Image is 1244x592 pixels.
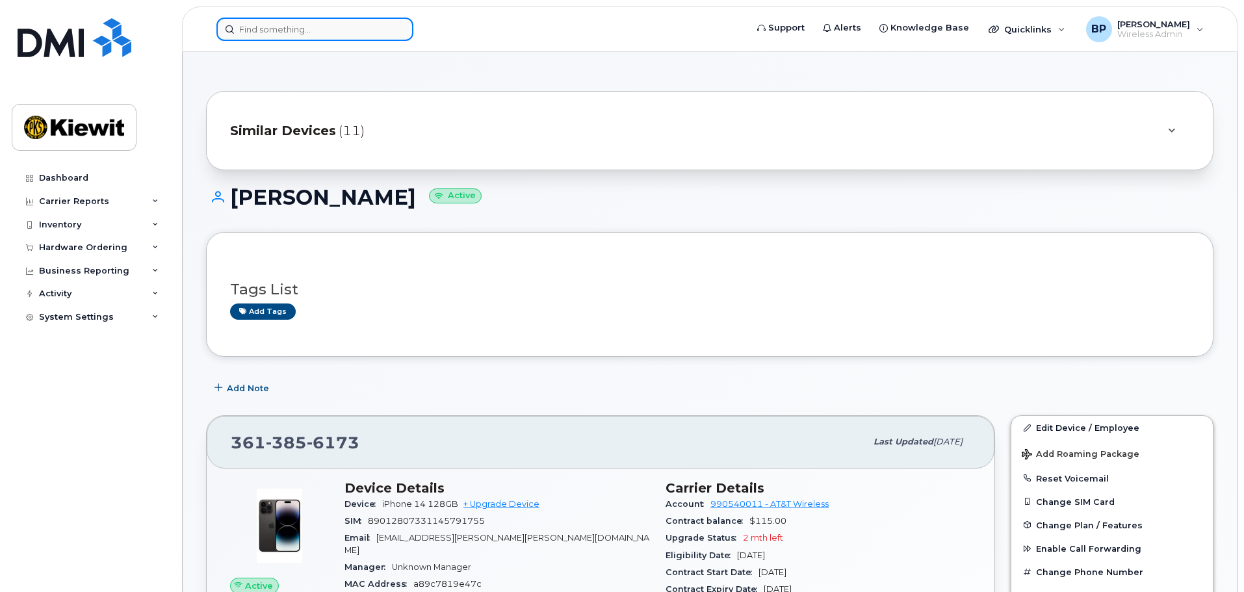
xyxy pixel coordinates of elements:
h1: [PERSON_NAME] [206,186,1213,209]
span: Contract balance [666,516,749,526]
a: + Upgrade Device [463,499,539,509]
button: Change Phone Number [1011,560,1213,584]
span: Upgrade Status [666,533,743,543]
h3: Device Details [344,480,650,496]
span: 2 mth left [743,533,783,543]
span: [EMAIL_ADDRESS][PERSON_NAME][PERSON_NAME][DOMAIN_NAME] [344,533,649,554]
span: Active [245,580,273,592]
span: iPhone 14 128GB [382,499,458,509]
span: 89012807331145791755 [368,516,485,526]
span: 361 [231,433,359,452]
span: Account [666,499,710,509]
span: Enable Call Forwarding [1036,544,1141,554]
button: Change Plan / Features [1011,513,1213,537]
span: a89c7819e47c [413,579,482,589]
span: Last updated [874,437,933,446]
span: Email [344,533,376,543]
img: image20231002-3703462-njx0qo.jpeg [240,487,318,565]
span: Device [344,499,382,509]
span: 385 [266,433,307,452]
button: Reset Voicemail [1011,467,1213,490]
button: Add Note [206,376,280,400]
span: Contract Start Date [666,567,758,577]
button: Enable Call Forwarding [1011,537,1213,560]
span: 6173 [307,433,359,452]
h3: Tags List [230,281,1189,298]
span: Add Roaming Package [1022,449,1139,461]
span: $115.00 [749,516,786,526]
span: Unknown Manager [392,562,471,572]
span: [DATE] [758,567,786,577]
a: Edit Device / Employee [1011,416,1213,439]
span: MAC Address [344,579,413,589]
span: Manager [344,562,392,572]
small: Active [429,188,482,203]
span: SIM [344,516,368,526]
h3: Carrier Details [666,480,971,496]
a: Add tags [230,303,296,320]
span: Eligibility Date [666,550,737,560]
span: Similar Devices [230,122,336,140]
iframe: Messenger Launcher [1187,535,1234,582]
span: (11) [339,122,365,140]
span: Change Plan / Features [1036,520,1143,530]
span: [DATE] [737,550,765,560]
a: 990540011 - AT&T Wireless [710,499,829,509]
button: Add Roaming Package [1011,440,1213,467]
button: Change SIM Card [1011,490,1213,513]
span: [DATE] [933,437,963,446]
span: Add Note [227,382,269,394]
